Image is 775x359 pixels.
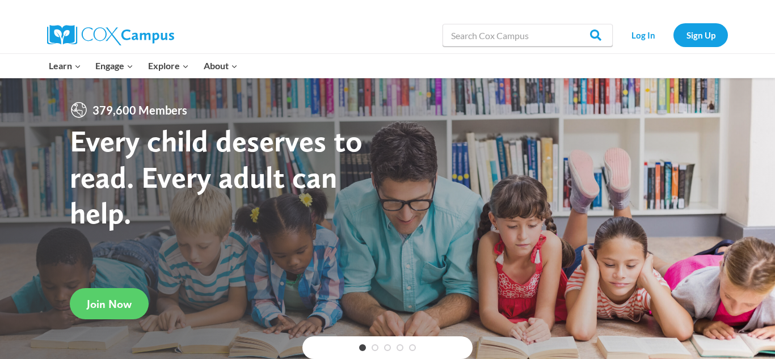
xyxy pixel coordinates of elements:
[49,58,81,73] span: Learn
[372,344,378,351] a: 2
[70,288,149,319] a: Join Now
[409,344,416,351] a: 5
[70,123,363,231] strong: Every child deserves to read. Every adult can help.
[618,23,728,47] nav: Secondary Navigation
[618,23,668,47] a: Log In
[673,23,728,47] a: Sign Up
[359,344,366,351] a: 1
[88,101,192,119] span: 379,600 Members
[397,344,403,351] a: 4
[41,54,245,78] nav: Primary Navigation
[384,344,391,351] a: 3
[148,58,189,73] span: Explore
[204,58,238,73] span: About
[95,58,133,73] span: Engage
[87,297,132,311] span: Join Now
[443,24,613,47] input: Search Cox Campus
[47,25,174,45] img: Cox Campus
